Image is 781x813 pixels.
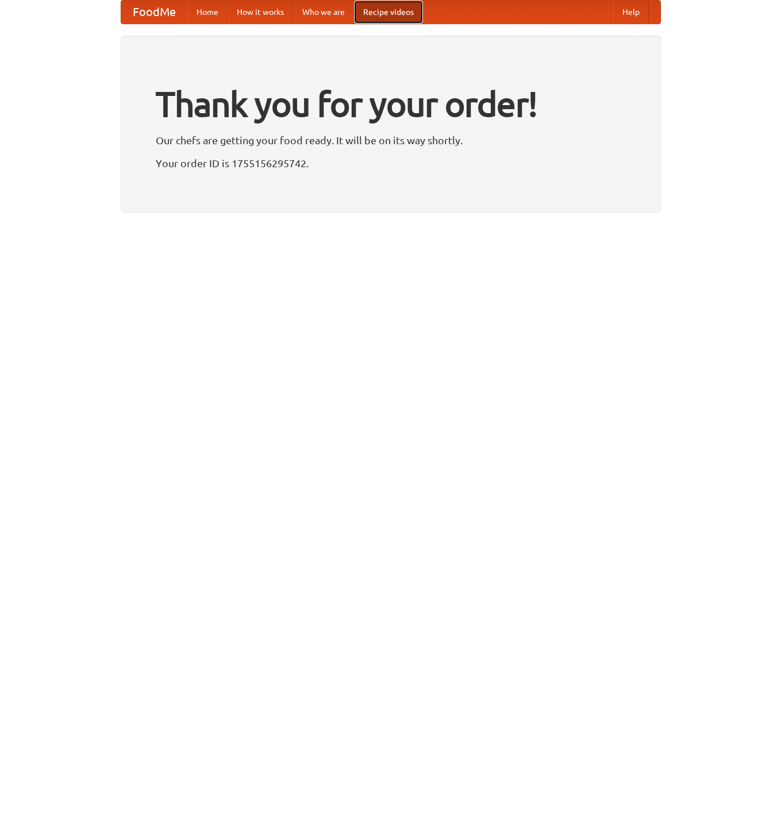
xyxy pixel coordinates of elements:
[121,1,187,24] a: FoodMe
[354,1,423,24] a: Recipe videos
[613,1,649,24] a: Help
[228,1,293,24] a: How it works
[156,76,626,132] h1: Thank you for your order!
[293,1,354,24] a: Who we are
[156,155,626,172] p: Your order ID is 1755156295742.
[187,1,228,24] a: Home
[156,132,626,149] p: Our chefs are getting your food ready. It will be on its way shortly.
